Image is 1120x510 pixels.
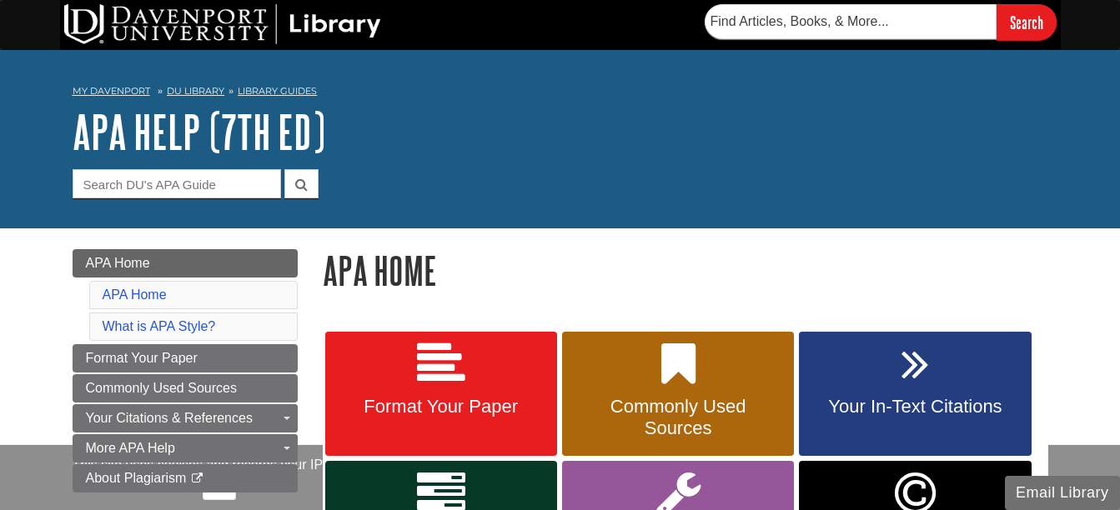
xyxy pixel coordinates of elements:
a: What is APA Style? [103,319,216,333]
a: Commonly Used Sources [73,374,298,402]
a: My Davenport [73,84,150,98]
span: About Plagiarism [86,471,187,485]
span: Format Your Paper [86,351,198,365]
a: DU Library [167,85,224,97]
span: Commonly Used Sources [575,396,781,439]
a: Your In-Text Citations [799,332,1031,457]
a: Format Your Paper [325,332,557,457]
a: APA Help (7th Ed) [73,106,325,157]
a: Library Guides [238,85,317,97]
a: Your Citations & References [73,404,298,432]
span: Your Citations & References [86,411,253,425]
nav: breadcrumb [73,80,1048,107]
form: Searches DU Library's articles, books, and more [705,4,1057,40]
i: This link opens in a new window [190,473,204,484]
span: Your In-Text Citations [811,396,1018,417]
a: More APA Help [73,434,298,462]
a: Commonly Used Sources [562,332,794,457]
input: Find Articles, Books, & More... [705,4,997,39]
a: Format Your Paper [73,344,298,372]
a: About Plagiarism [73,464,298,492]
img: DU Library [64,4,381,44]
input: Search [997,4,1057,40]
span: Format Your Paper [338,396,545,417]
button: Email Library [1005,476,1120,510]
h1: APA Home [323,249,1048,292]
span: Commonly Used Sources [86,381,237,395]
a: APA Home [73,249,298,277]
span: More APA Help [86,441,175,455]
a: APA Home [103,287,167,302]
input: Search DU's APA Guide [73,169,281,198]
span: APA Home [86,256,150,270]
